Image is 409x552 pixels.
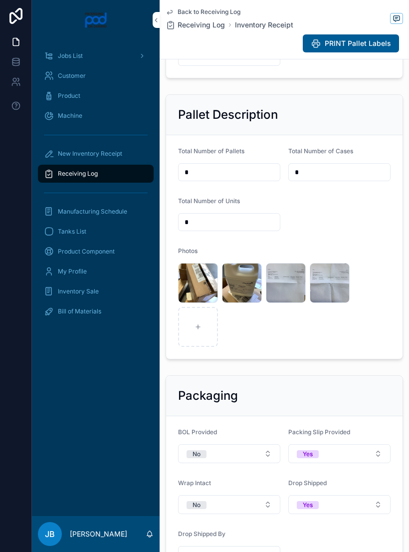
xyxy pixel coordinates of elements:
span: Total Number of Pallets [178,147,244,155]
a: Inventory Receipt [235,20,293,30]
a: Receiving Log [166,20,225,30]
div: Yes [303,501,313,509]
img: App logo [84,12,108,28]
p: [PERSON_NAME] [70,529,127,539]
span: Drop Shipped By [178,530,225,538]
span: New Inventory Receipt [58,150,122,158]
span: Manufacturing Schedule [58,208,127,216]
button: Select Button [288,444,391,463]
span: My Profile [58,268,87,276]
span: Total Number of Cases [288,147,353,155]
div: No [193,501,201,509]
a: Bill of Materials [38,302,154,320]
span: Wrap Intact [178,479,211,487]
span: PRINT Pallet Labels [325,38,391,48]
div: No [193,450,201,458]
span: Customer [58,72,86,80]
span: JB [45,528,55,540]
h2: Pallet Description [178,107,278,123]
span: Receiving Log [58,170,98,178]
div: Yes [303,450,313,458]
div: scrollable content [32,40,160,333]
span: Photos [178,247,198,255]
a: New Inventory Receipt [38,145,154,163]
a: Inventory Sale [38,282,154,300]
button: Select Button [178,495,280,514]
button: Select Button [288,495,391,514]
a: Jobs List [38,47,154,65]
span: Inventory Sale [58,287,99,295]
a: Customer [38,67,154,85]
h2: Packaging [178,388,238,404]
span: Tanks List [58,228,86,236]
a: Product Component [38,243,154,261]
span: Jobs List [58,52,83,60]
span: Drop Shipped [288,479,327,487]
span: Bill of Materials [58,307,101,315]
a: Product [38,87,154,105]
span: Machine [58,112,82,120]
a: Manufacturing Schedule [38,203,154,221]
a: My Profile [38,263,154,280]
button: PRINT Pallet Labels [303,34,399,52]
span: Receiving Log [178,20,225,30]
a: Tanks List [38,223,154,241]
span: Packing Slip Provided [288,428,350,436]
span: Product Component [58,248,115,256]
span: Product [58,92,80,100]
a: Back to Receiving Log [166,8,240,16]
span: Back to Receiving Log [178,8,240,16]
button: Select Button [178,444,280,463]
span: Total Number of Units [178,197,240,205]
span: BOL Provided [178,428,217,436]
a: Receiving Log [38,165,154,183]
a: Machine [38,107,154,125]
